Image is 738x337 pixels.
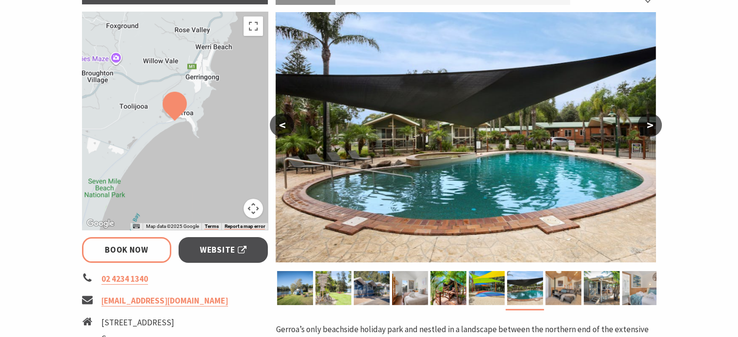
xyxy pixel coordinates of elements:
[146,224,198,229] span: Map data ©2025 Google
[200,243,246,257] span: Website
[101,273,148,285] a: 02 4234 1340
[507,271,543,305] img: Beachside Pool
[315,271,351,305] img: Welcome to Seven Mile Beach Holiday Park
[84,217,116,230] a: Open this area in Google Maps (opens a new window)
[224,224,265,229] a: Report a map error
[545,271,581,305] img: fireplace
[101,316,196,329] li: [STREET_ADDRESS]
[354,271,390,305] img: Surf shak
[101,295,228,306] a: [EMAIL_ADDRESS][DOMAIN_NAME]
[469,271,505,305] img: jumping pillow
[244,199,263,218] button: Map camera controls
[584,271,620,305] img: Couple on cabin deck at Seven Mile Beach Holiday Park
[277,271,313,305] img: Combi Van, Camping, Caravanning, Sites along Crooked River at Seven Mile Beach Holiday Park
[638,113,662,137] button: >
[622,271,658,305] img: cabin bedroom
[82,237,172,263] a: Book Now
[84,217,116,230] img: Google
[244,16,263,36] button: Toggle fullscreen view
[430,271,466,305] img: Safari Tents at Seven Mile Beach Holiday Park
[204,224,218,229] a: Terms (opens in new tab)
[133,223,140,230] button: Keyboard shortcuts
[179,237,268,263] a: Website
[276,12,656,262] img: Beachside Pool
[392,271,428,305] img: shack 2
[270,113,294,137] button: <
